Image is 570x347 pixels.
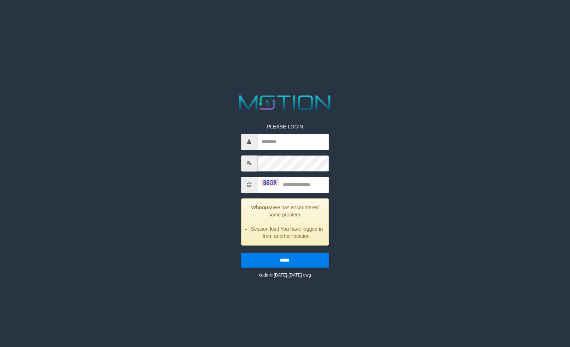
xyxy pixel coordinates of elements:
[261,179,279,186] img: captcha
[251,205,273,210] strong: Whoops!
[250,225,323,240] li: Session lost! You have logged in from another location.
[235,93,335,112] img: MOTION_logo.png
[241,123,329,130] p: PLEASE LOGIN
[259,273,311,278] small: code © [DATE]-[DATE] dwg
[241,198,329,245] div: We has encountered some problem.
